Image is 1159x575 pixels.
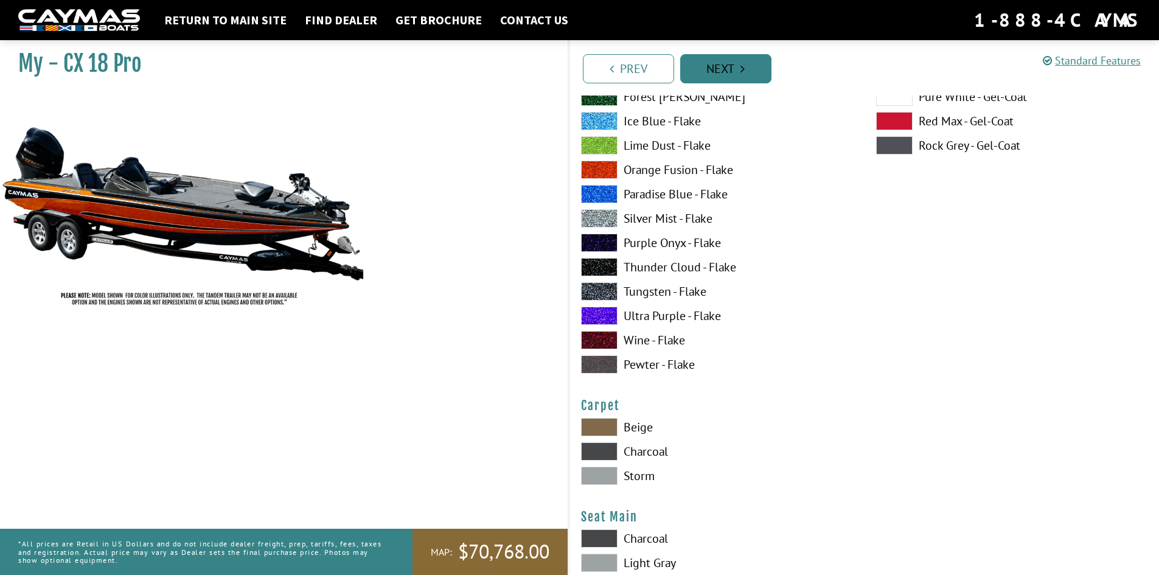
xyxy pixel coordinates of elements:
[458,539,549,565] span: $70,768.00
[389,12,488,28] a: Get Brochure
[581,161,852,179] label: Orange Fusion - Flake
[581,529,852,548] label: Charcoal
[974,7,1141,33] div: 1-888-4CAYMAS
[876,88,1147,106] label: Pure White - Gel-Coat
[583,54,674,83] a: Prev
[18,50,537,77] h1: My - CX 18 Pro
[581,88,852,106] label: Forest [PERSON_NAME]
[581,355,852,374] label: Pewter - Flake
[581,209,852,228] label: Silver Mist - Flake
[581,234,852,252] label: Purple Onyx - Flake
[158,12,293,28] a: Return to main site
[876,136,1147,155] label: Rock Grey - Gel-Coat
[18,9,140,32] img: white-logo-c9c8dbefe5ff5ceceb0f0178aa75bf4bb51f6bca0971e226c86eb53dfe498488.png
[581,467,852,485] label: Storm
[581,185,852,203] label: Paradise Blue - Flake
[581,258,852,276] label: Thunder Cloud - Flake
[299,12,383,28] a: Find Dealer
[18,534,385,570] p: *All prices are Retail in US Dollars and do not include dealer freight, prep, tariffs, fees, taxe...
[581,331,852,349] label: Wine - Flake
[431,546,452,559] span: MAP:
[581,112,852,130] label: Ice Blue - Flake
[581,418,852,436] label: Beige
[581,509,1147,524] h4: Seat Main
[680,54,771,83] a: Next
[581,307,852,325] label: Ultra Purple - Flake
[581,282,852,301] label: Tungsten - Flake
[581,442,852,461] label: Charcoal
[581,554,852,572] label: Light Gray
[412,529,568,575] a: MAP:$70,768.00
[581,136,852,155] label: Lime Dust - Flake
[876,112,1147,130] label: Red Max - Gel-Coat
[494,12,574,28] a: Contact Us
[1043,54,1141,68] a: Standard Features
[581,398,1147,413] h4: Carpet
